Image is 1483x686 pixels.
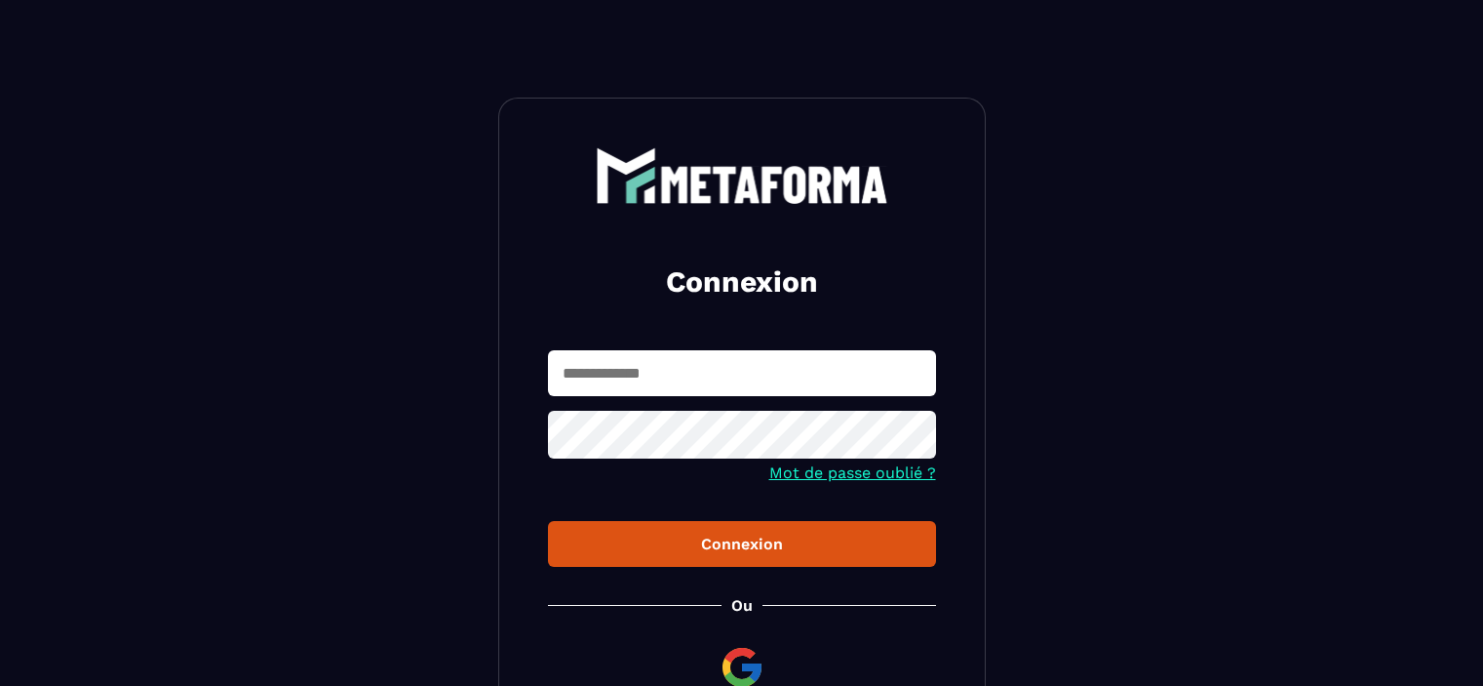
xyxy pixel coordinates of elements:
img: logo [596,147,888,204]
p: Ou [731,596,753,615]
div: Connexion [564,535,920,553]
h2: Connexion [571,262,913,302]
a: Mot de passe oublié ? [769,464,936,482]
a: logo [548,147,936,204]
button: Connexion [548,521,936,567]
